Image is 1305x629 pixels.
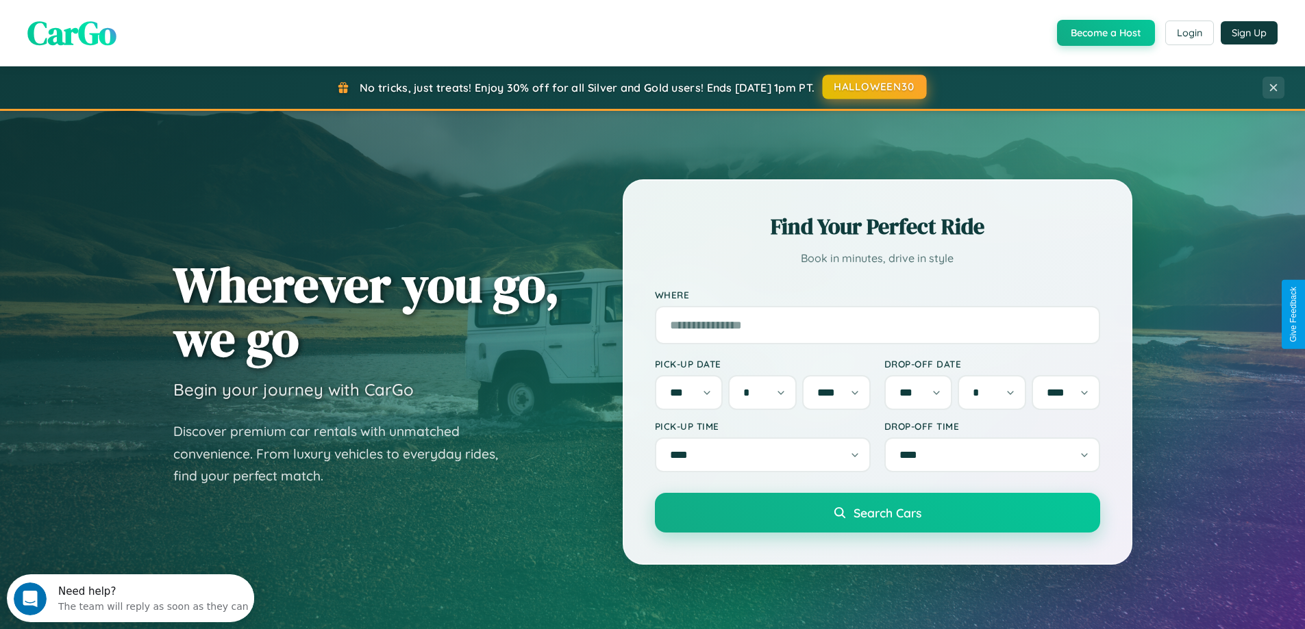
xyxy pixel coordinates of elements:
[1221,21,1278,44] button: Sign Up
[173,257,560,365] h1: Wherever you go, we go
[1057,20,1155,46] button: Become a Host
[1165,21,1214,45] button: Login
[655,420,871,432] label: Pick-up Time
[884,420,1100,432] label: Drop-off Time
[655,248,1100,268] p: Book in minutes, drive in style
[51,23,242,37] div: The team will reply as soon as they can
[27,10,116,55] span: CarGo
[823,75,927,99] button: HALLOWEEN30
[655,493,1100,532] button: Search Cars
[14,582,47,615] iframe: Intercom live chat
[7,574,254,622] iframe: Intercom live chat discovery launcher
[854,505,921,520] span: Search Cars
[173,420,516,487] p: Discover premium car rentals with unmatched convenience. From luxury vehicles to everyday rides, ...
[884,358,1100,370] label: Drop-off Date
[1289,287,1298,342] div: Give Feedback
[655,289,1100,300] label: Where
[5,5,255,43] div: Open Intercom Messenger
[51,12,242,23] div: Need help?
[655,211,1100,242] h2: Find Your Perfect Ride
[173,379,414,400] h3: Begin your journey with CarGo
[655,358,871,370] label: Pick-up Date
[360,81,815,94] span: No tricks, just treats! Enjoy 30% off for all Silver and Gold users! Ends [DATE] 1pm PT.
